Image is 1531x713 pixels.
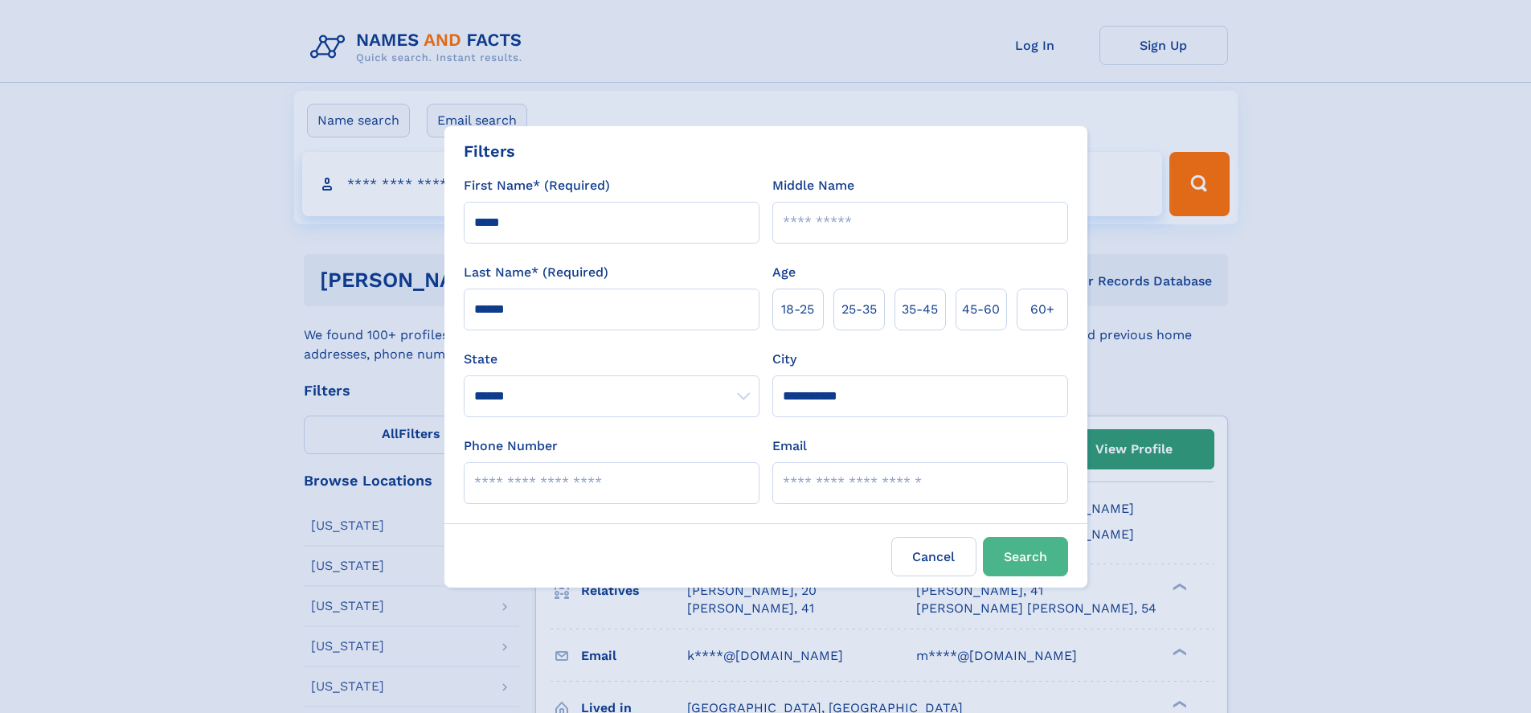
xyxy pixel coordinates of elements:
label: State [464,350,759,369]
button: Search [983,537,1068,576]
label: Phone Number [464,436,558,456]
span: 60+ [1030,300,1054,319]
label: Email [772,436,807,456]
span: 35‑45 [902,300,938,319]
span: 45‑60 [962,300,1000,319]
label: Middle Name [772,176,854,195]
div: Filters [464,139,515,163]
label: Age [772,263,796,282]
span: 18‑25 [781,300,814,319]
label: City [772,350,796,369]
label: First Name* (Required) [464,176,610,195]
label: Last Name* (Required) [464,263,608,282]
label: Cancel [891,537,976,576]
span: 25‑35 [841,300,877,319]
